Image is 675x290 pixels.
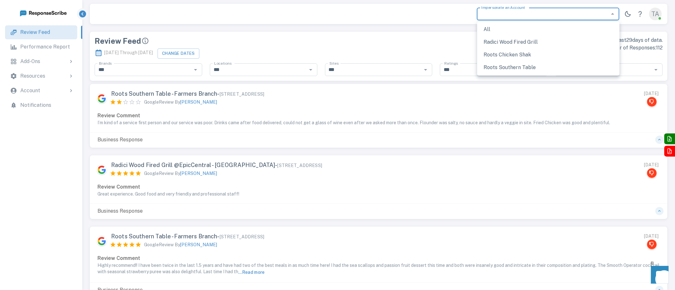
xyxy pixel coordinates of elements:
p: Resources [20,72,45,80]
p: Business Response [94,207,147,215]
button: Export to Excel [664,133,675,144]
label: Locations [214,61,232,66]
p: Review Feed [20,29,50,36]
span: [PERSON_NAME] [180,242,217,247]
div: [DATE] [644,162,659,168]
p: Review Comment [97,183,660,191]
button: Open [306,65,315,74]
li: Roots Southern Table [477,61,620,74]
div: Resources [5,69,77,83]
p: I’m kind of a service first person and our service was poor. Drinks came after food delivered, co... [97,119,660,126]
p: Google Review By [144,170,217,177]
p: Great experience. Good food and very friendly and professional staff! [97,191,660,197]
button: We do not have the login credentials for this site and therefore cannot respond. Please enter you... [647,97,657,106]
img: logo [19,9,67,17]
label: Sites [329,61,339,66]
p: Review Comment [97,112,660,119]
div: Account [5,84,77,98]
img: Google [96,93,107,104]
p: Add-Ons [20,58,40,65]
button: Change Dates [158,48,199,59]
button: Open [652,65,660,74]
a: Help Center [634,8,647,20]
p: Performance Report [20,43,70,51]
span: [PERSON_NAME] [180,100,217,105]
button: Open [421,65,430,74]
p: Number of Responses: 112 [383,44,663,52]
p: Business Response [94,136,147,144]
a: Notifications [5,98,77,112]
p: Notifications [20,101,51,109]
span: Roots Southern Table - Farmers Branch - [111,233,264,240]
p: Google Review By [144,242,217,248]
p: Highly recommend!! I have been twice in the last 1.5 years and have had two of the best meals in ... [97,262,660,276]
div: Add-Ons [5,55,77,68]
span: [STREET_ADDRESS] [278,163,322,168]
span: Radici Wood Fired Grill @EpicCentral - [GEOGRAPHIC_DATA] - [111,162,322,169]
button: We do not have the login credentials for this site and therefore cannot respond. Please enter you... [647,168,657,178]
li: All [477,23,620,36]
label: Brands [99,61,112,66]
span: [STREET_ADDRESS] [220,92,264,97]
p: Review Comment [97,255,660,262]
li: Radici Wood Fired Grill [477,36,620,48]
div: [DATE] [644,233,659,240]
p: Report based on last 29 days of data. [383,36,663,44]
button: Export to PDF [664,146,675,157]
div: TA [649,8,662,20]
p: Google Review By [144,99,217,106]
a: Review Feed [5,25,77,39]
button: ...Read more [238,268,265,276]
span: [STREET_ADDRESS] [220,234,264,239]
span: [PERSON_NAME] [180,171,217,176]
img: Google [96,235,107,247]
button: Open [191,65,200,74]
label: Impersonate an Account [481,5,525,10]
button: We do not have the login credentials for this site and therefore cannot respond. Please enter you... [647,240,657,249]
li: Roots Chicken Shak [477,48,620,61]
p: [DATE] Through [DATE] [95,47,153,59]
button: Close [608,10,617,18]
label: Ratings [444,61,458,66]
p: Account [20,87,40,94]
a: Performance Report [5,40,77,54]
div: Review Feed [95,36,375,45]
span: Roots Southern Table - Farmers Branch - [111,90,264,97]
img: Google [96,164,107,175]
iframe: Front Chat [645,261,672,289]
div: [DATE] [644,90,659,97]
